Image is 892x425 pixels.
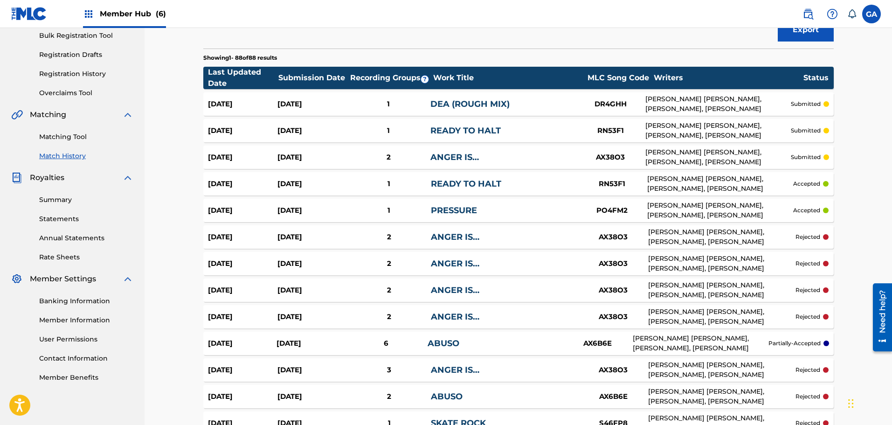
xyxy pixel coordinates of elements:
[428,338,459,348] a: ABUSO
[208,152,277,163] div: [DATE]
[347,312,431,322] div: 2
[277,391,347,402] div: [DATE]
[208,312,278,322] div: [DATE]
[39,315,133,325] a: Member Information
[347,125,430,136] div: 1
[823,5,842,23] div: Help
[648,254,795,273] div: [PERSON_NAME] [PERSON_NAME], [PERSON_NAME], [PERSON_NAME]
[39,31,133,41] a: Bulk Registration Tool
[647,174,794,194] div: [PERSON_NAME] [PERSON_NAME], [PERSON_NAME], [PERSON_NAME]
[578,365,648,376] div: AX38O3
[827,8,838,20] img: help
[122,172,133,183] img: expand
[39,233,133,243] a: Annual Statements
[648,227,795,247] div: [PERSON_NAME] [PERSON_NAME], [PERSON_NAME], [PERSON_NAME]
[795,392,820,401] p: rejected
[100,8,166,19] span: Member Hub
[156,9,166,18] span: (6)
[795,313,820,321] p: rejected
[39,195,133,205] a: Summary
[208,205,277,216] div: [DATE]
[30,172,64,183] span: Royalties
[648,387,795,406] div: [PERSON_NAME] [PERSON_NAME], [PERSON_NAME], [PERSON_NAME]
[39,296,133,306] a: Banking Information
[645,147,790,167] div: [PERSON_NAME] [PERSON_NAME], [PERSON_NAME], [PERSON_NAME]
[795,366,820,374] p: rejected
[11,172,22,183] img: Royalties
[347,152,430,163] div: 2
[768,339,821,348] p: partially-accepted
[575,99,645,110] div: DR4GHH
[430,125,501,136] a: READY TO HALT
[645,121,790,140] div: [PERSON_NAME] [PERSON_NAME], [PERSON_NAME], [PERSON_NAME]
[208,125,277,136] div: [DATE]
[430,152,479,162] a: ANGER IS…
[277,205,347,216] div: [DATE]
[347,391,431,402] div: 2
[862,5,881,23] div: User Menu
[277,125,347,136] div: [DATE]
[345,338,428,349] div: 6
[277,365,347,376] div: [DATE]
[208,99,277,110] div: [DATE]
[277,258,347,269] div: [DATE]
[208,232,278,243] div: [DATE]
[39,88,133,98] a: Overclaims Tool
[208,258,278,269] div: [DATE]
[795,259,820,268] p: rejected
[208,338,277,349] div: [DATE]
[648,360,795,380] div: [PERSON_NAME] [PERSON_NAME], [PERSON_NAME], [PERSON_NAME]
[39,69,133,79] a: Registration History
[421,76,429,83] span: ?
[349,72,433,84] div: Recording Groups
[39,214,133,224] a: Statements
[347,365,431,376] div: 3
[11,273,22,285] img: Member Settings
[278,72,348,84] div: Submission Date
[208,391,278,402] div: [DATE]
[39,252,133,262] a: Rate Sheets
[431,365,479,375] a: ANGER IS…
[578,285,648,296] div: AX38O3
[277,152,347,163] div: [DATE]
[431,179,501,189] a: READY TO HALT
[575,152,645,163] div: AX38O3
[11,109,23,120] img: Matching
[39,151,133,161] a: Match History
[647,201,794,220] div: [PERSON_NAME] [PERSON_NAME], [PERSON_NAME], [PERSON_NAME]
[208,285,278,296] div: [DATE]
[803,72,829,84] div: Status
[845,380,892,425] iframe: Chat Widget
[793,180,820,188] p: accepted
[778,18,834,42] button: Export
[208,179,277,189] div: [DATE]
[39,132,133,142] a: Matching Tool
[277,99,347,110] div: [DATE]
[799,5,817,23] a: Public Search
[791,153,821,161] p: submitted
[208,67,278,89] div: Last Updated Date
[645,94,790,114] div: [PERSON_NAME] [PERSON_NAME], [PERSON_NAME], [PERSON_NAME]
[578,312,648,322] div: AX38O3
[277,179,347,189] div: [DATE]
[347,179,430,189] div: 1
[347,99,430,110] div: 1
[578,391,648,402] div: AX6B6E
[577,205,647,216] div: PO4FM2
[654,72,803,84] div: Writers
[847,9,857,19] div: Notifications
[203,54,277,62] p: Showing 1 - 88 of 88 results
[430,99,510,109] a: DEA (ROUGH MIX)
[802,8,814,20] img: search
[431,391,463,402] a: ABUSO
[431,205,477,216] a: PRESSURE
[791,126,821,135] p: submitted
[431,312,479,322] a: ANGER IS…
[39,373,133,383] a: Member Benefits
[648,280,795,300] div: [PERSON_NAME] [PERSON_NAME], [PERSON_NAME], [PERSON_NAME]
[277,338,345,349] div: [DATE]
[39,354,133,363] a: Contact Information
